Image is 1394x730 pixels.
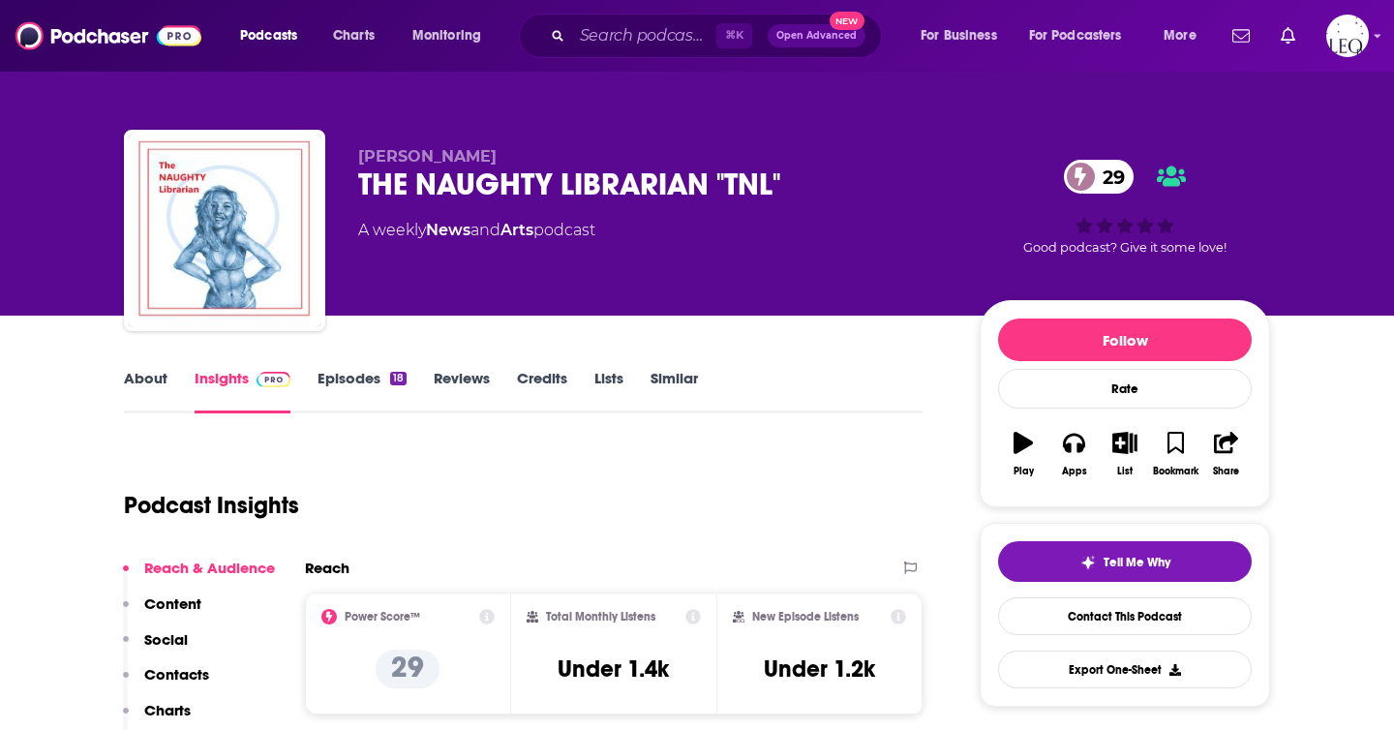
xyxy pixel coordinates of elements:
[434,369,490,413] a: Reviews
[1064,160,1135,194] a: 29
[572,20,716,51] input: Search podcasts, credits, & more...
[123,559,275,594] button: Reach & Audience
[257,372,290,387] img: Podchaser Pro
[124,369,167,413] a: About
[1048,419,1099,489] button: Apps
[1100,419,1150,489] button: List
[123,594,201,630] button: Content
[1201,419,1252,489] button: Share
[144,594,201,613] p: Content
[768,24,865,47] button: Open AdvancedNew
[123,665,209,701] button: Contacts
[376,650,439,688] p: 29
[358,219,595,242] div: A weekly podcast
[1164,22,1197,49] span: More
[1213,466,1239,477] div: Share
[998,651,1252,688] button: Export One-Sheet
[1326,15,1369,57] span: Logged in as LeoPR
[1150,419,1200,489] button: Bookmark
[1029,22,1122,49] span: For Podcasters
[1117,466,1133,477] div: List
[123,630,188,666] button: Social
[358,147,497,166] span: [PERSON_NAME]
[1062,466,1087,477] div: Apps
[1023,240,1227,255] span: Good podcast? Give it some love!
[517,369,567,413] a: Credits
[195,369,290,413] a: InsightsPodchaser Pro
[907,20,1021,51] button: open menu
[240,22,297,49] span: Podcasts
[144,701,191,719] p: Charts
[980,147,1270,267] div: 29Good podcast? Give it some love!
[318,369,407,413] a: Episodes18
[537,14,900,58] div: Search podcasts, credits, & more...
[998,597,1252,635] a: Contact This Podcast
[390,372,407,385] div: 18
[764,654,875,684] h3: Under 1.2k
[128,134,321,327] img: THE NAUGHTY LIBRARIAN "TNL"
[1150,20,1221,51] button: open menu
[345,610,420,624] h2: Power Score™
[830,12,864,30] span: New
[1273,19,1303,52] a: Show notifications dropdown
[558,654,669,684] h3: Under 1.4k
[1014,466,1034,477] div: Play
[546,610,655,624] h2: Total Monthly Listens
[594,369,623,413] a: Lists
[1016,20,1150,51] button: open menu
[320,20,386,51] a: Charts
[1083,160,1135,194] span: 29
[998,369,1252,409] div: Rate
[305,559,349,577] h2: Reach
[998,319,1252,361] button: Follow
[144,665,209,684] p: Contacts
[921,22,997,49] span: For Business
[144,559,275,577] p: Reach & Audience
[124,491,299,520] h1: Podcast Insights
[500,221,533,239] a: Arts
[1153,466,1198,477] div: Bookmark
[1326,15,1369,57] button: Show profile menu
[716,23,752,48] span: ⌘ K
[651,369,698,413] a: Similar
[227,20,322,51] button: open menu
[1326,15,1369,57] img: User Profile
[1104,555,1170,570] span: Tell Me Why
[15,17,201,54] img: Podchaser - Follow, Share and Rate Podcasts
[144,630,188,649] p: Social
[998,541,1252,582] button: tell me why sparkleTell Me Why
[998,419,1048,489] button: Play
[399,20,506,51] button: open menu
[333,22,375,49] span: Charts
[412,22,481,49] span: Monitoring
[1225,19,1258,52] a: Show notifications dropdown
[1080,555,1096,570] img: tell me why sparkle
[776,31,857,41] span: Open Advanced
[470,221,500,239] span: and
[426,221,470,239] a: News
[752,610,859,624] h2: New Episode Listens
